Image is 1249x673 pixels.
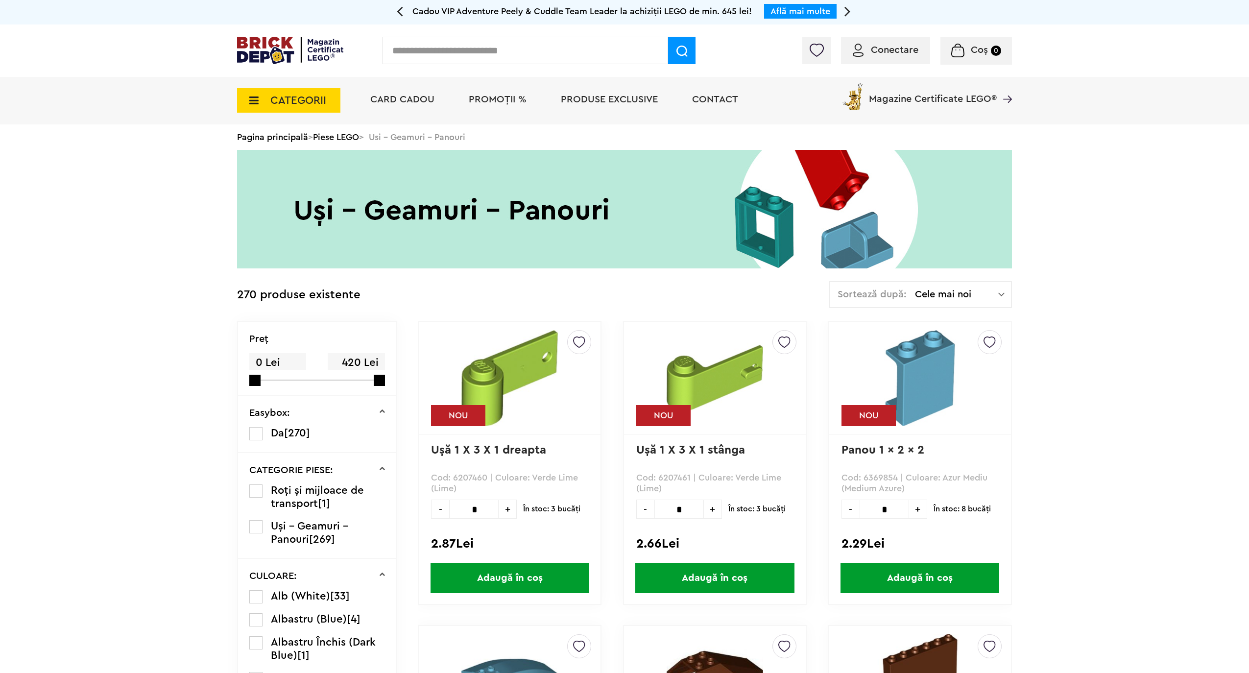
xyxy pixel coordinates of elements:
span: Alb (White) [271,591,330,601]
span: Roți și mijloace de transport [271,485,364,509]
span: Adaugă în coș [431,563,589,593]
span: - [636,500,654,519]
img: Uşă 1 X 3 X 1 stânga [653,330,776,426]
span: [269] [309,534,335,545]
div: 2.29Lei [841,537,999,550]
div: NOU [841,405,896,426]
span: CATEGORII [270,95,326,106]
span: Albastru Închis (Dark Blue) [271,637,376,661]
a: Conectare [853,45,918,55]
span: [33] [330,591,350,601]
a: Card Cadou [370,95,434,104]
span: + [909,500,927,519]
span: Adaugă în coș [635,563,794,593]
p: Preţ [249,334,268,344]
p: Cod: 6369854 | Culoare: Azur Mediu (Medium Azure) [841,472,999,494]
span: Magazine Certificate LEGO® [869,81,997,104]
a: Panou 1 x 2 x 2 [841,444,924,456]
a: Produse exclusive [561,95,658,104]
a: Adaugă în coș [419,563,600,593]
p: Cod: 6207461 | Culoare: Verde Lime (Lime) [636,472,793,494]
span: Conectare [871,45,918,55]
span: În stoc: 3 bucăţi [728,500,786,519]
img: Panou 1 x 2 x 2 [859,330,981,426]
p: Easybox: [249,408,290,418]
div: NOU [636,405,691,426]
a: Piese LEGO [313,133,359,142]
div: NOU [431,405,485,426]
span: - [841,500,860,519]
div: > > Usi - Geamuri - Panouri [237,124,1012,150]
span: [1] [318,498,330,509]
div: 2.66Lei [636,537,793,550]
span: Adaugă în coș [841,563,999,593]
span: [4] [347,614,360,625]
a: Contact [692,95,738,104]
img: Uşă 1 X 3 X 1 dreapta [449,330,571,426]
p: CULOARE: [249,571,297,581]
span: În stoc: 3 bucăţi [523,500,580,519]
div: 270 produse existente [237,281,360,309]
a: Magazine Certificate LEGO® [997,81,1012,91]
span: Da [271,428,284,438]
span: 0 Lei [249,353,306,372]
a: Uşă 1 X 3 X 1 dreapta [431,444,546,456]
p: CATEGORIE PIESE: [249,465,333,475]
span: Cadou VIP Adventure Peely & Cuddle Team Leader la achiziții LEGO de min. 645 lei! [412,7,752,16]
span: [1] [297,650,310,661]
span: Uşi - Geamuri - Panouri [271,521,348,545]
a: PROMOȚII % [469,95,527,104]
a: Uşă 1 X 3 X 1 stânga [636,444,745,456]
img: Usi - Geamuri - Panouri [237,150,1012,268]
span: Coș [971,45,988,55]
span: În stoc: 8 bucăţi [934,500,991,519]
small: 0 [991,46,1001,56]
a: Adaugă în coș [829,563,1011,593]
a: Adaugă în coș [624,563,806,593]
a: Pagina principală [237,133,308,142]
span: Cele mai noi [915,289,998,299]
span: 420 Lei [328,353,384,372]
p: Cod: 6207460 | Culoare: Verde Lime (Lime) [431,472,588,494]
span: - [431,500,449,519]
div: 2.87Lei [431,537,588,550]
span: [270] [284,428,310,438]
a: Află mai multe [770,7,830,16]
span: + [704,500,722,519]
span: + [499,500,517,519]
span: Sortează după: [838,289,907,299]
span: Albastru (Blue) [271,614,347,625]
